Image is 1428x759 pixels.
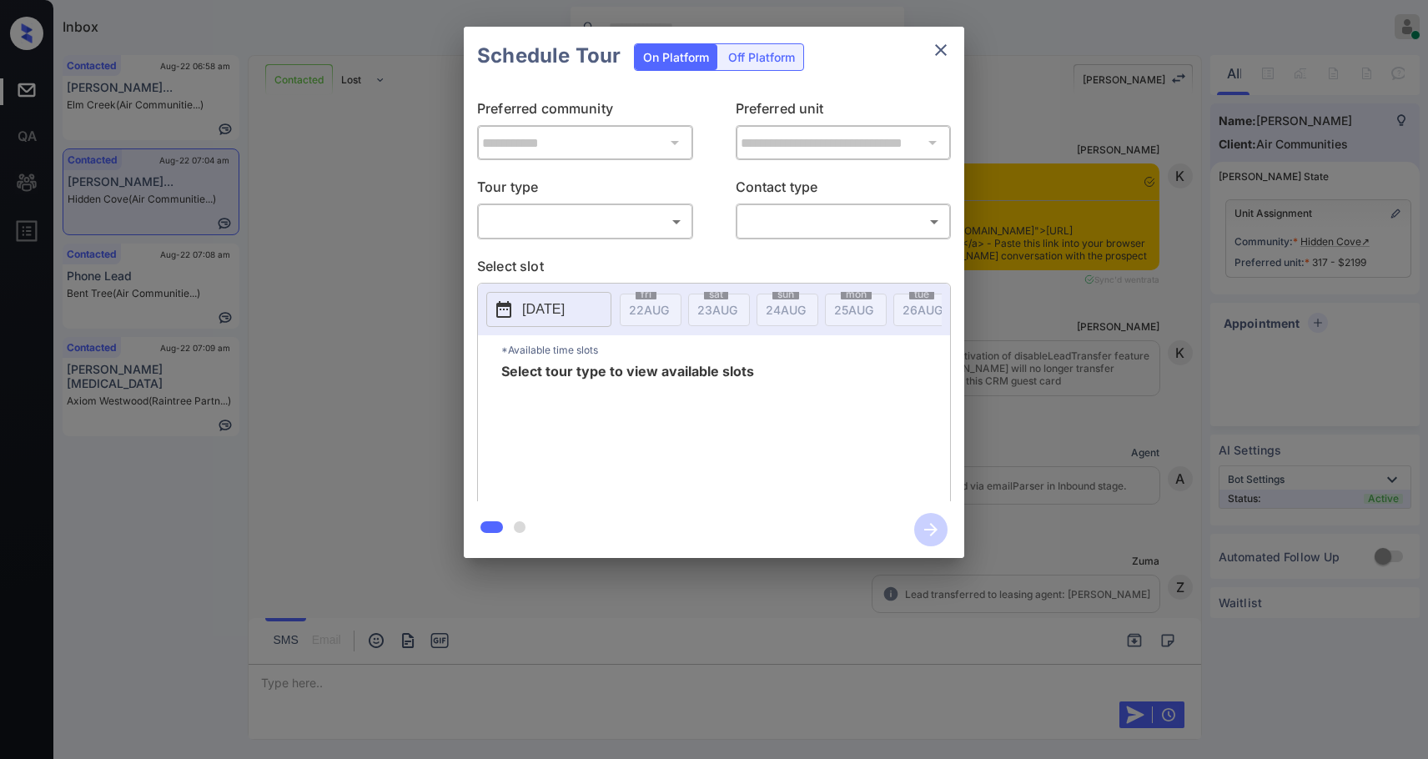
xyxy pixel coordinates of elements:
[501,335,950,364] p: *Available time slots
[501,364,754,498] span: Select tour type to view available slots
[464,27,634,85] h2: Schedule Tour
[924,33,958,67] button: close
[635,44,717,70] div: On Platform
[736,177,952,204] p: Contact type
[477,98,693,125] p: Preferred community
[477,256,951,283] p: Select slot
[522,299,565,319] p: [DATE]
[486,292,611,327] button: [DATE]
[477,177,693,204] p: Tour type
[720,44,803,70] div: Off Platform
[736,98,952,125] p: Preferred unit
